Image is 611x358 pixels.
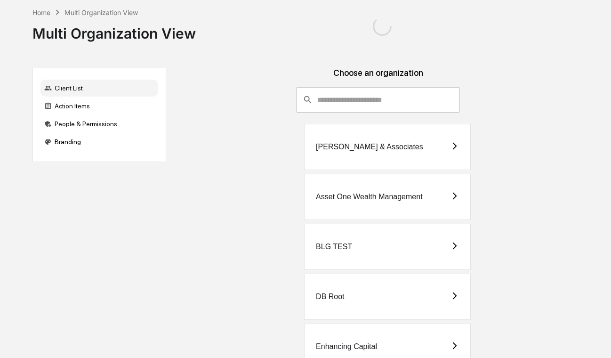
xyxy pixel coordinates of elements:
[296,87,459,113] div: consultant-dashboard__filter-organizations-search-bar
[316,293,344,301] div: DB Root
[40,80,158,97] div: Client List
[40,115,158,132] div: People & Permissions
[64,8,138,16] div: Multi Organization View
[32,17,196,42] div: Multi Organization View
[174,68,582,87] div: Choose an organization
[316,342,377,351] div: Enhancing Capital
[316,243,352,251] div: BLG TEST
[40,98,158,114] div: Action Items
[40,133,158,150] div: Branding
[316,193,423,201] div: Asset One Wealth Management
[32,8,50,16] div: Home
[316,143,423,151] div: [PERSON_NAME] & Associates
